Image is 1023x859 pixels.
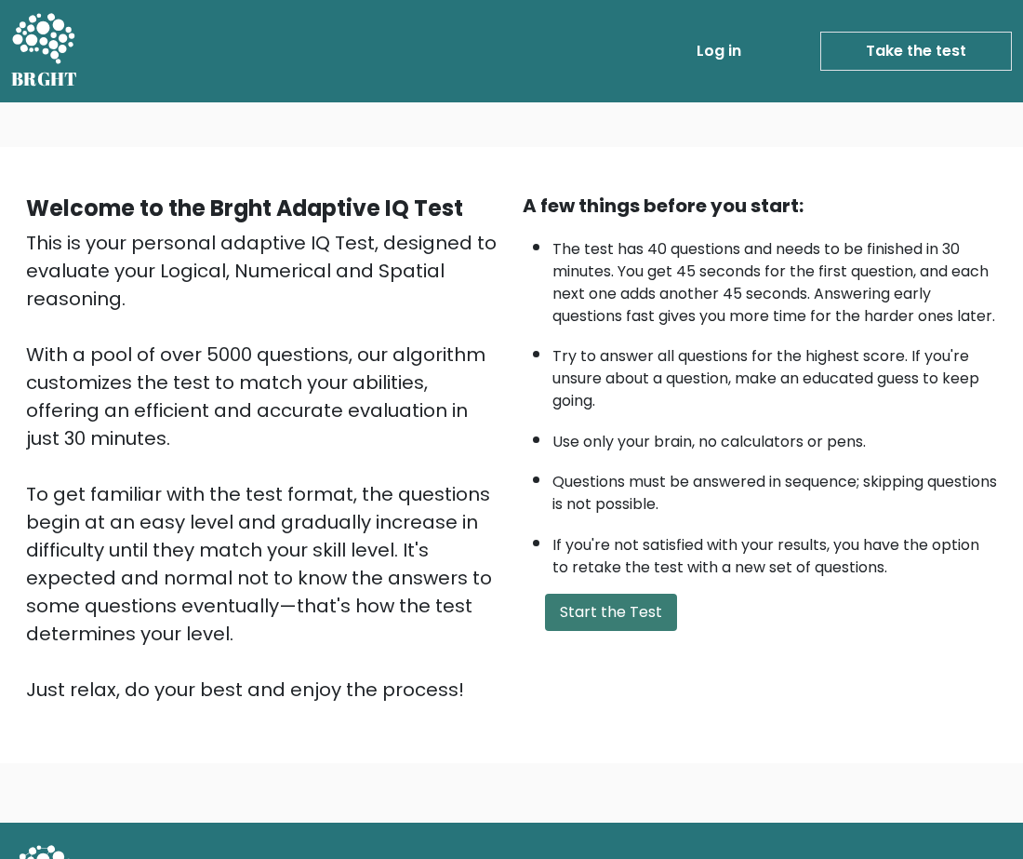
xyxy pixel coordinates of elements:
[552,336,997,412] li: Try to answer all questions for the highest score. If you're unsure about a question, make an edu...
[26,229,500,704] div: This is your personal adaptive IQ Test, designed to evaluate your Logical, Numerical and Spatial ...
[820,32,1012,71] a: Take the test
[689,33,749,70] a: Log in
[552,525,997,579] li: If you're not satisfied with your results, you have the option to retake the test with a new set ...
[552,229,997,328] li: The test has 40 questions and needs to be finished in 30 minutes. You get 45 seconds for the firs...
[552,462,997,516] li: Questions must be answered in sequence; skipping questions is not possible.
[523,192,997,220] div: A few things before you start:
[11,68,78,90] h5: BRGHT
[552,422,997,453] li: Use only your brain, no calculators or pens.
[545,594,677,631] button: Start the Test
[26,193,463,223] b: Welcome to the Brght Adaptive IQ Test
[11,7,78,95] a: BRGHT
